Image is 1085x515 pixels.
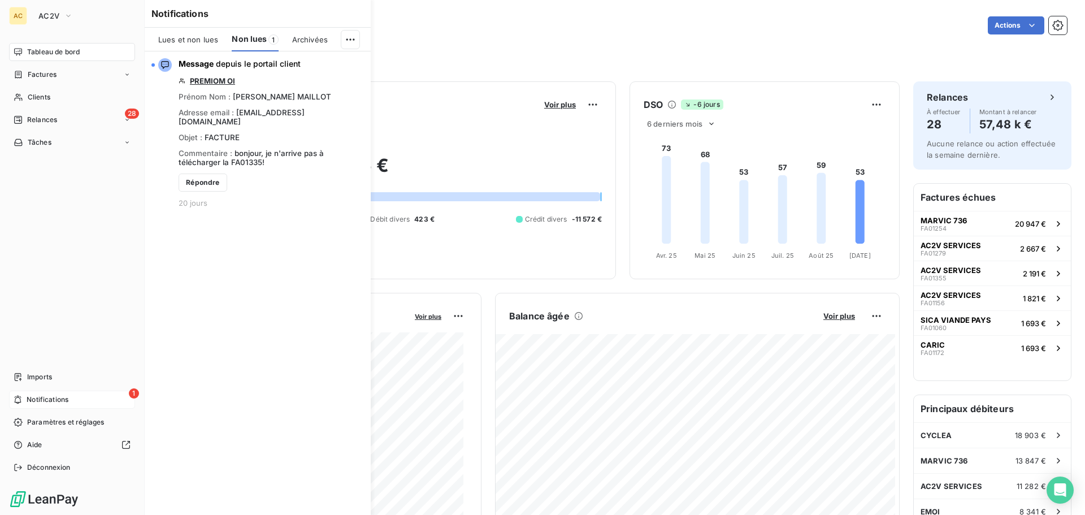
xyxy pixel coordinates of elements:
span: FA01254 [921,225,947,232]
h6: Relances [927,90,968,104]
span: MARVIC 736 [921,216,967,225]
tspan: Août 25 [809,252,834,259]
div: Adresse email : [179,108,364,126]
span: AC2V SERVICES [921,291,981,300]
span: AC2V SERVICES [921,266,981,275]
button: Message depuis le portail clientPREMIOM OIPrénom Nom : [PERSON_NAME] MAILLOTAdresse email : [EMAI... [145,51,371,214]
span: Voir plus [415,313,441,321]
h6: Notifications [151,7,364,20]
span: FA01156 [921,300,945,306]
span: depuis le portail client [179,58,301,70]
div: Prénom Nom : [179,92,331,101]
button: AC2V SERVICESFA011561 821 € [914,285,1071,310]
span: 28 [125,109,139,119]
span: -6 jours [681,99,723,110]
span: 1 693 € [1021,344,1046,353]
span: Clients [28,92,50,102]
div: Commentaire : [179,149,364,167]
h6: DSO [644,98,663,111]
span: Crédit divers [525,214,567,224]
span: -11 572 € [572,214,602,224]
a: PREMIOM OI [190,76,235,85]
img: Logo LeanPay [9,490,79,508]
span: Imports [27,372,52,382]
button: AC2V SERVICESFA012792 667 € [914,236,1071,261]
tspan: Juin 25 [732,252,756,259]
span: AC2V SERVICES [921,482,982,491]
span: 13 847 € [1015,456,1046,465]
span: FA01355 [921,275,947,282]
span: 1 693 € [1021,319,1046,328]
div: Open Intercom Messenger [1047,477,1074,504]
span: CYCLEA [921,431,952,440]
span: Paramètres et réglages [27,417,104,427]
span: SICA VIANDE PAYS [921,315,991,324]
h6: Balance âgée [509,309,570,323]
span: Montant à relancer [979,109,1037,115]
h4: 28 [927,115,961,133]
button: SICA VIANDE PAYSFA010601 693 € [914,310,1071,335]
span: AC2V [38,11,59,20]
span: Lues et non lues [158,35,218,44]
span: Aide [27,440,42,450]
span: Archivées [292,35,328,44]
span: [EMAIL_ADDRESS][DOMAIN_NAME] [179,108,305,126]
button: MARVIC 736FA0125420 947 € [914,211,1071,236]
div: AC [9,7,27,25]
span: Aucune relance ou action effectuée la semaine dernière. [927,139,1056,159]
span: 1 [268,34,279,45]
span: FA01279 [921,250,946,257]
tspan: [DATE] [849,252,871,259]
span: CARIC [921,340,945,349]
div: Objet : [179,133,240,142]
span: 2 667 € [1020,244,1046,253]
span: À effectuer [927,109,961,115]
span: 423 € [414,214,435,224]
h6: Principaux débiteurs [914,395,1071,422]
span: Voir plus [544,100,576,109]
span: Tâches [28,137,51,148]
button: Actions [988,16,1044,34]
span: FA01172 [921,349,944,356]
span: bonjour, je n'arrive pas à télécharger la FA01335! [179,149,324,167]
button: Voir plus [411,311,445,321]
a: Aide [9,436,135,454]
span: FA01060 [921,324,947,331]
tspan: Avr. 25 [656,252,677,259]
span: AC2V SERVICES [921,241,981,250]
span: FACTURE [205,133,240,142]
h6: Factures échues [914,184,1071,211]
span: Relances [27,115,57,125]
span: Non lues [232,33,267,45]
button: Voir plus [820,311,858,321]
span: Factures [28,70,57,80]
button: AC2V SERVICESFA013552 191 € [914,261,1071,285]
span: 6 derniers mois [647,119,702,128]
tspan: Mai 25 [695,252,715,259]
span: Tableau de bord [27,47,80,57]
button: Répondre [179,174,227,192]
tspan: Juil. 25 [771,252,794,259]
button: CARICFA011721 693 € [914,335,1071,360]
button: Voir plus [541,99,579,110]
span: 2 191 € [1023,269,1046,278]
span: 11 282 € [1017,482,1046,491]
span: MARVIC 736 [921,456,968,465]
span: Voir plus [823,311,855,321]
span: Message [179,59,214,68]
span: 20 947 € [1015,219,1046,228]
h4: 57,48 k € [979,115,1037,133]
span: Notifications [27,395,68,405]
span: Débit divers [370,214,410,224]
span: 1 821 € [1023,294,1046,303]
span: [PERSON_NAME] MAILLOT [233,92,331,101]
span: 18 903 € [1015,431,1046,440]
span: 20 jours [179,198,207,207]
span: Déconnexion [27,462,71,473]
span: 1 [129,388,139,399]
